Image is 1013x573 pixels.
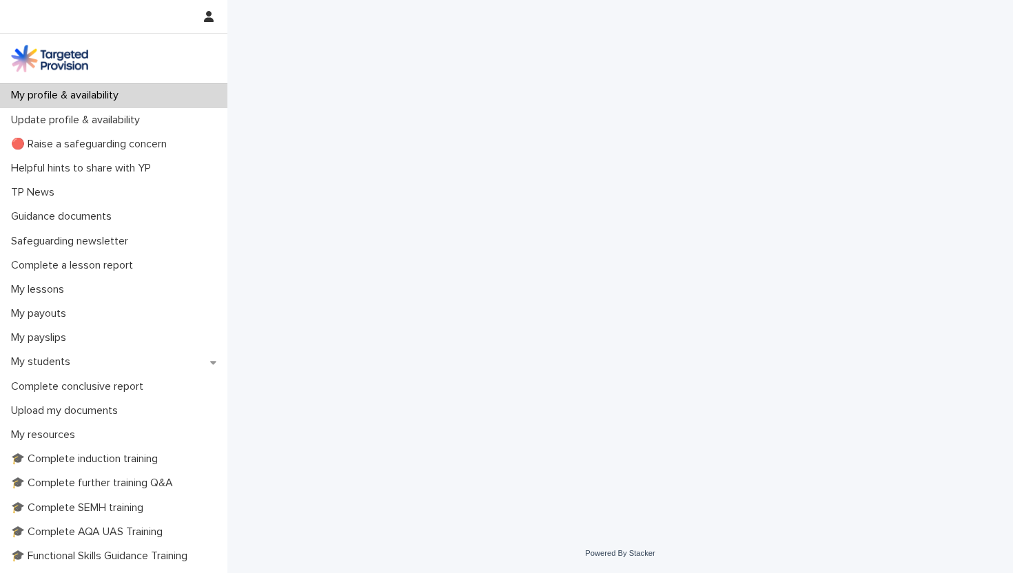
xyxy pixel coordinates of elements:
p: Upload my documents [6,404,129,417]
p: Helpful hints to share with YP [6,162,162,175]
p: 🔴 Raise a safeguarding concern [6,138,178,151]
p: Complete a lesson report [6,259,144,272]
p: 🎓 Functional Skills Guidance Training [6,550,198,563]
p: 🎓 Complete SEMH training [6,501,154,514]
p: TP News [6,186,65,199]
p: My profile & availability [6,89,130,102]
p: My resources [6,428,86,441]
p: Complete conclusive report [6,380,154,393]
p: My payslips [6,331,77,344]
p: My lessons [6,283,75,296]
p: Safeguarding newsletter [6,235,139,248]
p: Guidance documents [6,210,123,223]
p: Update profile & availability [6,114,151,127]
img: M5nRWzHhSzIhMunXDL62 [11,45,88,72]
p: 🎓 Complete AQA UAS Training [6,525,174,539]
p: My students [6,355,81,368]
p: 🎓 Complete induction training [6,452,169,466]
p: My payouts [6,307,77,320]
p: 🎓 Complete further training Q&A [6,477,184,490]
a: Powered By Stacker [585,549,655,557]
